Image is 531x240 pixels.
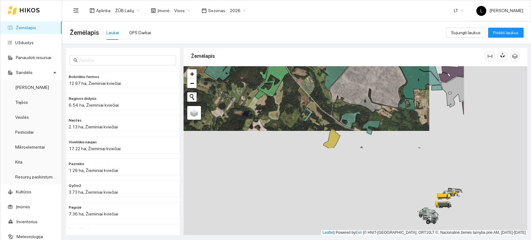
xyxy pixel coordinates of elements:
span: Reginos didysis [69,96,96,102]
a: Meteorologija [16,234,43,239]
button: column-width [485,51,495,61]
span: search [73,58,78,62]
span: calendar [202,8,207,13]
span: 3.73 ha, Žieminiai kviečiai [69,190,118,195]
button: Pridėti laukus [488,28,524,38]
a: Sujungti laukus [446,30,486,35]
span: Pridėti laukus [493,29,519,36]
a: Panaudoti resursai [16,55,51,60]
span: Aplinka : [96,7,111,14]
button: Sujungti laukus [446,28,486,38]
span: [PERSON_NAME] [476,8,523,13]
span: Gyčio2 [69,183,81,189]
input: Paieška [79,57,172,64]
span: LT [454,6,464,15]
span: Sujungti laukus [451,29,481,36]
span: 17.22 ha, Žieminiai kviečiai [69,146,121,151]
span: column-width [485,54,495,59]
span: L [480,6,482,16]
a: Zoom in [187,69,197,79]
span: layout [90,8,95,13]
a: Resursų paskirstymas [15,174,57,179]
span: Įmonė : [157,7,170,14]
a: Pesticidai [15,130,34,135]
div: Laukai [106,29,119,36]
a: Layers [187,106,201,120]
div: Žemėlapis [191,47,485,65]
span: 7.36 ha, Žieminiai kviečiai [69,211,118,216]
a: Zoom out [187,79,197,88]
div: | Powered by © HNIT-[GEOGRAPHIC_DATA]; ORT10LT ©, Nacionalinė žemės tarnyba prie AM, [DATE]-[DATE] [321,230,527,235]
span: menu-fold [73,8,79,13]
a: Įmonės [16,204,30,209]
span: Žemėlapis [70,28,99,38]
span: 1.26 ha, Žieminiai kviečiai [69,168,118,173]
button: menu-fold [70,4,82,17]
span: Visos [174,6,190,15]
a: Pridėti laukus [488,30,524,35]
a: Trąšos [15,100,28,105]
span: ŽŪB Lašų [115,6,140,15]
span: Paznėko [69,161,84,167]
span: 12.97 ha, Žieminiai kviečiai [69,81,121,86]
a: Mikroelementai [15,145,45,150]
span: Nastės [69,118,82,123]
button: Initiate a new search [187,92,197,102]
span: Sezonas : [208,7,226,14]
span: shop [151,8,156,13]
a: Žemėlapis [16,25,36,30]
a: Veislės [15,115,29,120]
a: Kita [15,159,22,164]
span: | [363,230,364,235]
span: Viveliškis naujas [69,139,97,145]
a: Kultūros [16,189,31,194]
span: 2.13 ha, Žieminiai kviečiai [69,124,118,129]
span: 6.54 ha, Žieminiai kviečiai [69,103,119,108]
a: [PERSON_NAME] [15,85,49,90]
a: Inventorius [16,219,38,224]
a: Leaflet [323,230,334,235]
span: Pagojė [69,205,82,210]
span: − [190,79,194,87]
span: 2026 [230,6,246,15]
span: Bobriškio fermos [69,74,99,80]
span: Petrešiūnų kapų [69,226,97,232]
span: Sandėlis [16,66,51,79]
a: Užduotys [15,40,34,45]
a: Esri [356,230,362,235]
span: + [190,70,194,78]
div: GPS Darbai [129,29,151,36]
